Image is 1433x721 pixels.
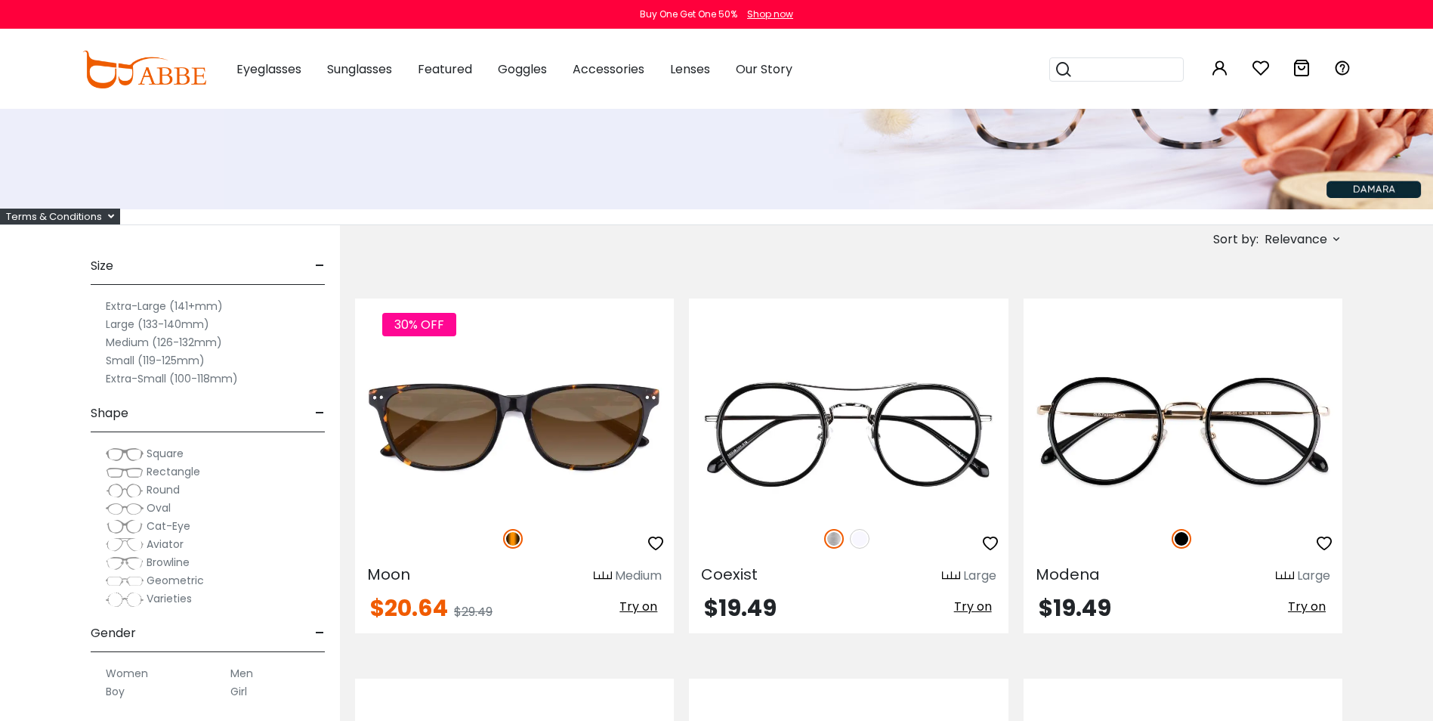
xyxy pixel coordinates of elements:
span: Gender [91,615,136,651]
img: Aviator.png [106,537,144,552]
img: Varieties.png [106,592,144,608]
span: Oval [147,500,171,515]
span: - [315,615,325,651]
label: Medium (126-132mm) [106,333,222,351]
span: - [315,395,325,432]
span: Sort by: [1213,231,1259,248]
span: Coexist [701,564,758,585]
label: Boy [106,682,125,701]
img: Browline.png [106,555,144,571]
label: Girl [230,682,247,701]
label: Women [106,664,148,682]
span: Round [147,482,180,497]
span: Shape [91,395,128,432]
span: Cat-Eye [147,518,190,534]
button: Try on [950,597,996,617]
img: Round.png [106,483,144,498]
img: Tortoise [503,529,523,549]
span: $29.49 [454,603,493,620]
img: Tortoise Moon - Acetate ,Universal Bridge Fit [355,353,674,512]
img: Oval.png [106,501,144,516]
img: Black Modena - Combination ,Adjust Nose Pads [1024,353,1342,512]
span: Featured [418,60,472,78]
img: Square.png [106,447,144,462]
span: Try on [954,598,992,615]
button: Try on [1283,597,1330,617]
span: Eyeglasses [236,60,301,78]
span: Square [147,446,184,461]
div: Buy One Get One 50% [640,8,737,21]
span: Sunglasses [327,60,392,78]
img: size ruler [594,571,612,582]
img: Cat-Eye.png [106,519,144,534]
span: Try on [1288,598,1326,615]
div: Large [963,567,996,585]
button: Try on [615,597,662,617]
img: Silver [824,529,844,549]
span: Try on [619,598,657,615]
div: Large [1297,567,1330,585]
span: Relevance [1265,226,1327,253]
a: Shop now [740,8,793,20]
span: $19.49 [704,592,777,624]
img: size ruler [942,571,960,582]
span: 30% OFF [382,313,456,336]
span: Varieties [147,591,192,606]
span: Aviator [147,537,184,552]
span: $20.64 [370,592,448,624]
div: Shop now [747,8,793,21]
img: Black [1172,529,1191,549]
img: Silver Coexist - Combination ,Adjust Nose Pads [689,353,1008,512]
span: Accessories [573,60,644,78]
img: size ruler [1276,571,1294,582]
label: Large (133-140mm) [106,315,209,333]
img: Translucent [850,529,869,549]
label: Men [230,664,253,682]
label: Extra-Large (141+mm) [106,297,223,315]
span: Lenses [670,60,710,78]
span: Moon [367,564,410,585]
span: Modena [1036,564,1100,585]
span: Our Story [736,60,792,78]
span: Rectangle [147,464,200,479]
label: Extra-Small (100-118mm) [106,370,238,388]
img: Geometric.png [106,574,144,589]
span: Geometric [147,573,204,588]
div: Medium [615,567,662,585]
span: Size [91,248,113,284]
label: Small (119-125mm) [106,351,205,370]
span: $19.49 [1039,592,1111,624]
img: Rectangle.png [106,465,144,480]
span: - [315,248,325,284]
img: abbeglasses.com [82,51,206,88]
span: Browline [147,555,190,570]
span: Goggles [498,60,547,78]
